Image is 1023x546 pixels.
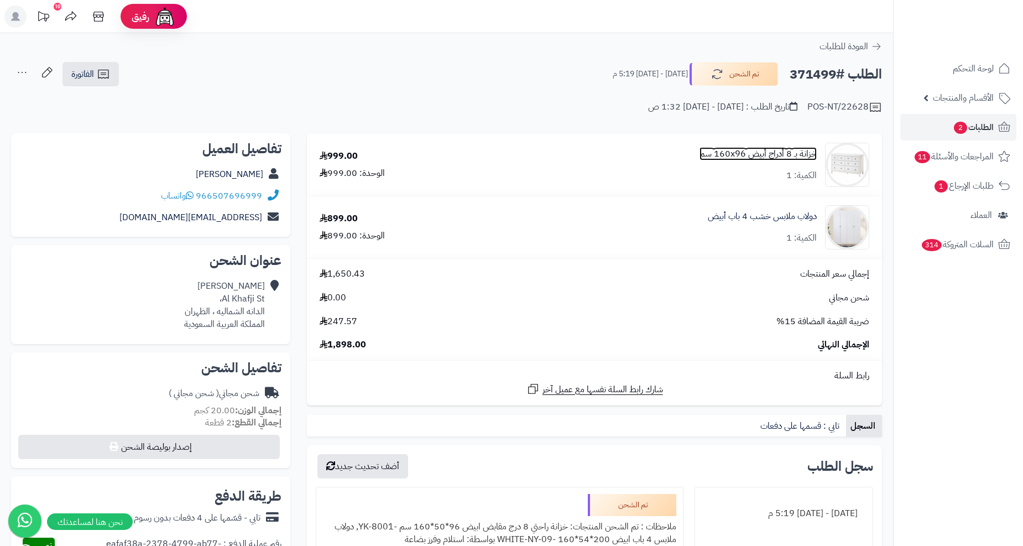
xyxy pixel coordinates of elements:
[169,387,259,400] div: شحن مجاني
[104,512,260,524] div: تابي - قسّمها على 4 دفعات بدون رسوم ولا فوائد
[807,101,882,114] div: POS-NT/22628
[790,63,882,86] h2: الطلب #371499
[756,415,846,437] a: تابي : قسمها على دفعات
[953,121,968,134] span: 2
[613,69,688,80] small: [DATE] - [DATE] 5:19 م
[320,230,385,242] div: الوحدة: 899.00
[317,454,408,479] button: أضف تحديث جديد
[690,63,778,86] button: تم الشحن
[169,387,219,400] span: ( شحن مجاني )
[18,435,280,459] button: إصدار بوليصة الشحن
[826,143,869,187] img: 1731233659-1-90x90.jpg
[215,490,281,503] h2: طريقة الدفع
[826,205,869,249] img: 1751790847-1-90x90.jpg
[953,61,994,76] span: لوحة التحكم
[648,101,797,113] div: تاريخ الطلب : [DATE] - [DATE] 1:32 ص
[900,202,1016,228] a: العملاء
[934,180,948,193] span: 1
[786,169,817,182] div: الكمية: 1
[900,114,1016,141] a: الطلبات2
[194,404,281,417] small: 20.00 كجم
[154,6,176,28] img: ai-face.png
[829,292,869,304] span: شحن مجاني
[708,210,817,223] a: دولاب ملابس خشب 4 باب أبيض
[232,416,281,429] strong: إجمالي القطع:
[132,10,149,23] span: رفيق
[119,211,262,224] a: [EMAIL_ADDRESS][DOMAIN_NAME]
[20,142,281,155] h2: تفاصيل العميل
[818,339,869,351] span: الإجمالي النهائي
[20,254,281,267] h2: عنوان الشحن
[953,119,994,135] span: الطلبات
[71,67,94,81] span: الفاتورة
[970,207,992,223] span: العملاء
[948,11,1012,34] img: logo-2.png
[62,62,119,86] a: الفاتورة
[800,268,869,280] span: إجمالي سعر المنتجات
[320,315,357,328] span: 247.57
[776,315,869,328] span: ضريبة القيمة المضافة 15%
[820,40,868,53] span: العودة للطلبات
[900,231,1016,258] a: السلات المتروكة314
[54,3,61,11] div: 10
[900,55,1016,82] a: لوحة التحكم
[320,339,366,351] span: 1,898.00
[933,178,994,194] span: طلبات الإرجاع
[933,90,994,106] span: الأقسام والمنتجات
[786,232,817,245] div: الكمية: 1
[542,383,663,396] span: شارك رابط السلة نفسها مع عميل آخر
[161,189,194,202] a: واتساب
[914,149,994,164] span: المراجعات والأسئلة
[311,370,878,382] div: رابط السلة
[900,173,1016,199] a: طلبات الإرجاع1
[846,415,882,437] a: السجل
[235,404,281,417] strong: إجمالي الوزن:
[820,40,882,53] a: العودة للطلبات
[196,168,263,181] a: [PERSON_NAME]
[205,416,281,429] small: 2 قطعة
[320,268,365,280] span: 1,650.43
[702,503,866,524] div: [DATE] - [DATE] 5:19 م
[526,382,663,396] a: شارك رابط السلة نفسها مع عميل آخر
[320,212,358,225] div: 899.00
[807,460,873,473] h3: سجل الطلب
[184,280,265,330] div: [PERSON_NAME] Al Khafji St، الدانه الشماليه ، الظهران المملكة العربية السعودية
[29,6,57,30] a: تحديثات المنصة
[921,238,943,252] span: 314
[320,292,346,304] span: 0.00
[588,494,676,516] div: تم الشحن
[914,150,931,164] span: 11
[700,148,817,160] a: خزانة بـ 8 أدراج أبيض ‎160x96 سم‏
[900,143,1016,170] a: المراجعات والأسئلة11
[20,361,281,375] h2: تفاصيل الشحن
[320,167,385,180] div: الوحدة: 999.00
[196,189,262,202] a: 966507696999
[921,237,994,252] span: السلات المتروكة
[320,150,358,163] div: 999.00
